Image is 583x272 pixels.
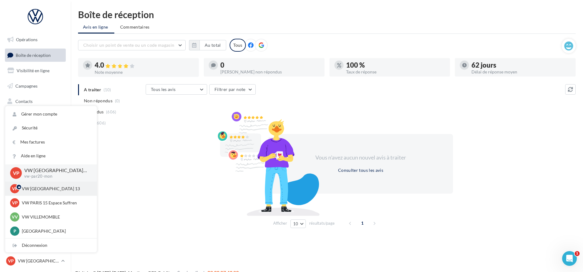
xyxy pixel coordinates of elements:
a: Boîte de réception [4,49,67,62]
div: 62 jours [471,62,571,69]
button: Consulter tous les avis [336,167,386,174]
div: Déconnexion [5,238,97,252]
span: résultats/page [309,220,335,226]
span: (0) [115,98,120,103]
div: 100 % [346,62,445,69]
span: VP [13,169,19,176]
a: Médiathèque [4,110,67,123]
span: Campagnes [15,83,37,89]
button: Tous les avis [146,84,207,95]
div: Délai de réponse moyen [471,70,571,74]
a: PLV et print personnalisable [4,141,67,159]
p: [GEOGRAPHIC_DATA] [22,228,89,234]
span: 10 [293,221,298,226]
a: Gérer mon compte [5,107,97,121]
a: Visibilité en ligne [4,64,67,77]
button: Choisir un point de vente ou un code magasin [78,40,186,50]
span: Visibilité en ligne [17,68,49,73]
span: Afficher [273,220,287,226]
span: (606) [96,120,106,125]
span: Tous les avis [151,87,176,92]
p: VW PARIS 15 Espace Suffren [22,200,89,206]
div: 0 [220,62,320,69]
p: VW [GEOGRAPHIC_DATA] 20 [24,167,87,174]
a: VP VW [GEOGRAPHIC_DATA] 20 [5,255,66,267]
a: Opérations [4,33,67,46]
div: 4.0 [95,62,194,69]
div: Boîte de réception [78,10,576,19]
p: VW VILLEMOMBLE [22,214,89,220]
div: Tous [230,39,246,52]
div: Vous n'avez aucun nouvel avis à traiter [308,154,414,162]
span: VP [12,186,18,192]
iframe: Intercom live chat [562,251,577,266]
button: Au total [189,40,226,50]
span: VP [8,258,14,264]
div: Note moyenne [95,70,194,74]
a: Campagnes [4,80,67,93]
a: Sécurité [5,121,97,135]
a: Mes factures [5,135,97,149]
span: Opérations [16,37,37,42]
button: Au total [199,40,226,50]
a: Campagnes DataOnDemand [4,161,67,179]
a: Contacts [4,95,67,108]
button: Filtrer par note [209,84,256,95]
div: [PERSON_NAME] non répondus [220,70,320,74]
span: P [14,228,16,234]
a: Aide en ligne [5,149,97,163]
span: Boîte de réception [16,52,51,57]
span: VP [12,200,18,206]
button: 10 [290,219,306,228]
span: VV [12,214,18,220]
span: (606) [106,109,116,114]
span: Non répondus [84,98,112,104]
span: 1 [357,218,367,228]
span: Commentaires [120,24,150,30]
a: Calendrier [4,125,67,138]
p: vw-par20-mon [24,174,87,179]
p: VW [GEOGRAPHIC_DATA] 13 [22,186,89,192]
span: Contacts [15,98,33,104]
span: 1 [575,251,580,256]
span: Choisir un point de vente ou un code magasin [83,42,174,48]
div: Taux de réponse [346,70,445,74]
p: VW [GEOGRAPHIC_DATA] 20 [18,258,59,264]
